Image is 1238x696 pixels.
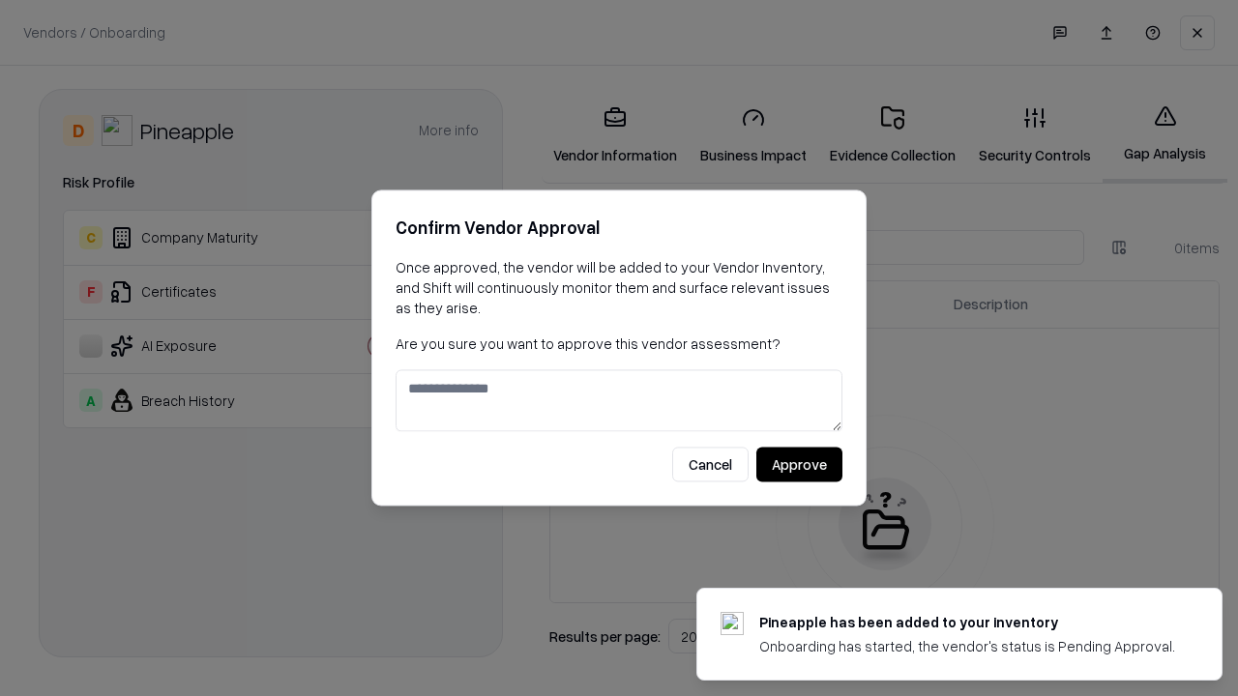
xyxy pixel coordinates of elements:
p: Once approved, the vendor will be added to your Vendor Inventory, and Shift will continuously mon... [396,257,842,318]
h2: Confirm Vendor Approval [396,214,842,242]
div: Onboarding has started, the vendor's status is Pending Approval. [759,636,1175,656]
div: Pineapple has been added to your inventory [759,612,1175,632]
p: Are you sure you want to approve this vendor assessment? [396,333,842,354]
img: pineappleenergy.com [721,612,744,635]
button: Cancel [672,448,749,482]
button: Approve [756,448,842,482]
